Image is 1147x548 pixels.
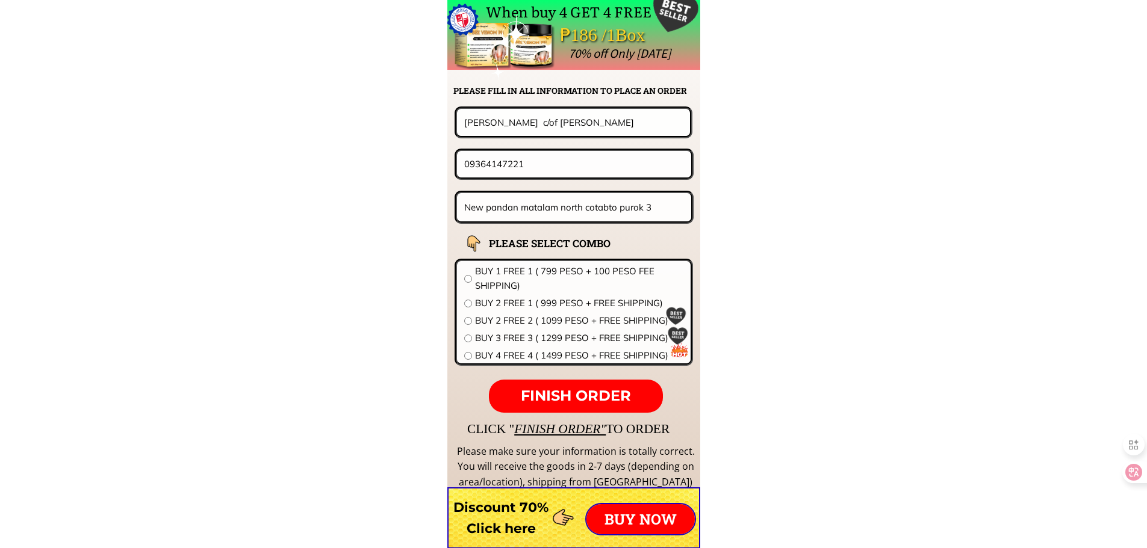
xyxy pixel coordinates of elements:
span: FINISH ORDER [521,387,631,404]
div: Please make sure your information is totally correct. You will receive the goods in 2-7 days (dep... [455,444,696,490]
span: BUY 2 FREE 1 ( 999 PESO + FREE SHIPPING) [475,296,683,310]
span: FINISH ORDER" [514,422,606,436]
span: BUY 3 FREE 3 ( 1299 PESO + FREE SHIPPING) [475,331,683,345]
h2: PLEASE FILL IN ALL INFORMATION TO PLACE AN ORDER [453,84,699,97]
div: 70% off Only [DATE] [568,43,940,64]
span: BUY 1 FREE 1 ( 799 PESO + 100 PESO FEE SHIPPING) [475,264,683,293]
h2: PLEASE SELECT COMBO [489,235,641,251]
span: BUY 4 FREE 4 ( 1499 PESO + FREE SHIPPING) [475,348,683,363]
input: Phone number [461,151,687,177]
span: BUY 2 FREE 2 ( 1099 PESO + FREE SHIPPING) [475,313,683,328]
input: Address [461,193,688,221]
h3: Discount 70% Click here [447,497,555,539]
input: Your name [461,109,686,135]
div: CLICK " TO ORDER [467,419,1021,439]
p: BUY NOW [586,504,695,534]
div: ₱186 /1Box [560,21,679,49]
